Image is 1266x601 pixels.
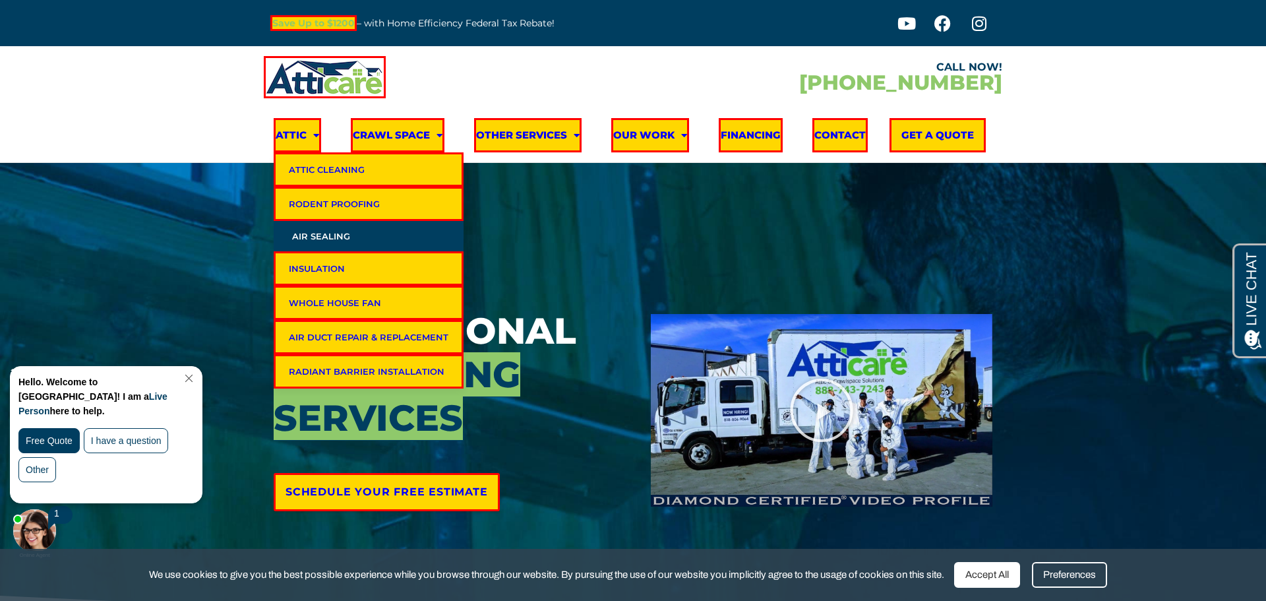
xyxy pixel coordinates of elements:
[32,11,106,27] span: Opens a chat window
[274,118,992,152] nav: Menu
[274,152,464,187] a: Attic Cleaning
[274,286,464,320] a: Whole House Fan
[812,118,868,152] a: Contact
[7,363,218,561] iframe: Chat Invitation
[719,118,783,152] a: Financing
[611,118,689,152] a: Our Work
[633,62,1002,73] div: CALL NOW!
[274,473,500,511] a: Schedule Your Free Estimate
[889,118,986,152] a: Get A Quote
[286,482,488,503] span: Schedule Your Free Estimate
[274,309,631,440] h3: Professional
[274,118,321,152] a: Attic
[954,562,1020,588] div: Accept All
[274,320,464,354] a: Air Duct Repair & Replacement
[274,187,464,221] a: Rodent Proofing
[1032,562,1107,588] div: Preferences
[274,152,464,389] ul: Attic
[272,17,355,29] strong: Save Up to $1200
[270,16,698,31] p: – with Home Efficiency Federal Tax Rebate!
[474,118,582,152] a: Other Services
[270,15,357,31] a: Save Up to $1200
[351,118,444,152] a: Crawl Space
[274,221,464,251] a: Air Sealing
[274,251,464,286] a: Insulation
[274,354,464,389] a: Radiant Barrier Installation
[149,567,944,583] span: We use cookies to give you the best possible experience while you browse through our website. By ...
[274,352,520,440] span: Air Sealing Services
[789,377,855,443] div: Play Video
